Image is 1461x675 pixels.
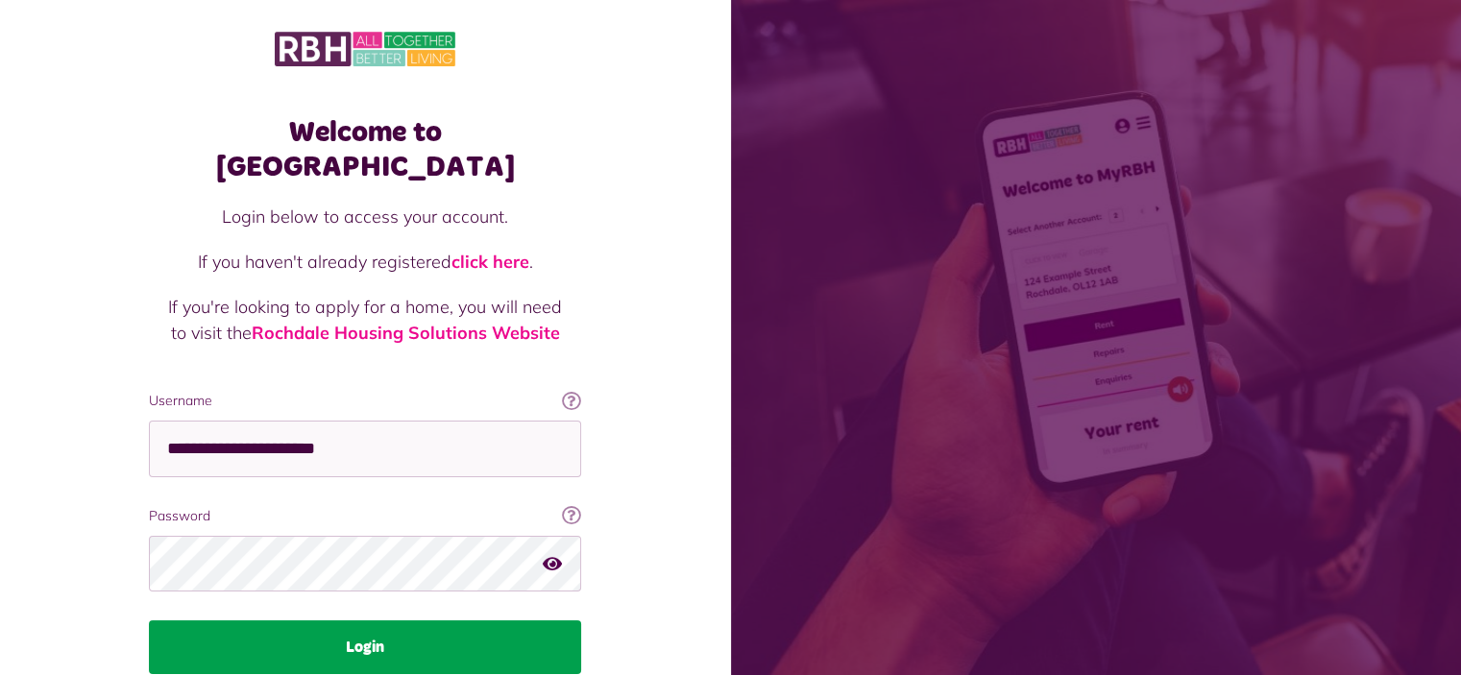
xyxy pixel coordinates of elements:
p: If you haven't already registered . [168,249,562,275]
a: Rochdale Housing Solutions Website [252,322,560,344]
p: If you're looking to apply for a home, you will need to visit the [168,294,562,346]
a: click here [451,251,529,273]
label: Username [149,391,581,411]
img: MyRBH [275,29,455,69]
button: Login [149,620,581,674]
label: Password [149,506,581,526]
p: Login below to access your account. [168,204,562,229]
h1: Welcome to [GEOGRAPHIC_DATA] [149,115,581,184]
